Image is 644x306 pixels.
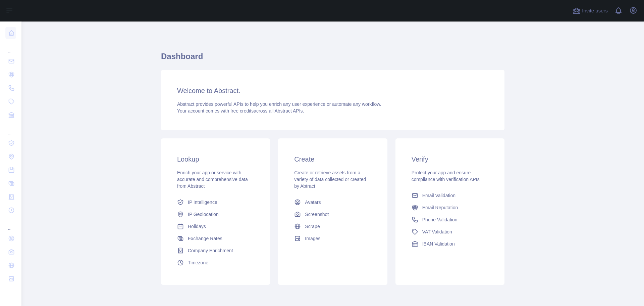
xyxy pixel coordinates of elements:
a: IP Geolocation [174,208,257,220]
a: Company Enrichment [174,245,257,257]
a: Screenshot [291,208,374,220]
a: Scrape [291,220,374,232]
a: Images [291,232,374,245]
span: Avatars [305,199,321,206]
span: Company Enrichment [188,247,233,254]
span: Timezone [188,259,208,266]
a: Email Reputation [409,202,491,214]
span: Screenshot [305,211,329,218]
a: Exchange Rates [174,232,257,245]
span: Create or retrieve assets from a variety of data collected or created by Abtract [294,170,366,189]
a: Phone Validation [409,214,491,226]
h1: Dashboard [161,51,504,67]
span: Email Reputation [422,204,458,211]
span: VAT Validation [422,228,452,235]
div: ... [5,218,16,231]
span: Phone Validation [422,216,458,223]
span: Holidays [188,223,206,230]
a: Email Validation [409,189,491,202]
span: Exchange Rates [188,235,222,242]
h3: Welcome to Abstract. [177,86,488,95]
h3: Verify [412,155,488,164]
a: VAT Validation [409,226,491,238]
div: ... [5,122,16,136]
button: Invite users [571,5,609,16]
h3: Lookup [177,155,254,164]
span: Invite users [582,7,608,15]
span: free credits [230,108,254,114]
span: IP Geolocation [188,211,219,218]
a: IBAN Validation [409,238,491,250]
span: Protect your app and ensure compliance with verification APIs [412,170,480,182]
a: Timezone [174,257,257,269]
span: Scrape [305,223,320,230]
div: ... [5,40,16,54]
span: Email Validation [422,192,455,199]
span: IP Intelligence [188,199,217,206]
span: IBAN Validation [422,241,455,247]
a: IP Intelligence [174,196,257,208]
span: Enrich your app or service with accurate and comprehensive data from Abstract [177,170,248,189]
h3: Create [294,155,371,164]
span: Abstract provides powerful APIs to help you enrich any user experience or automate any workflow. [177,101,381,107]
a: Avatars [291,196,374,208]
span: Your account comes with across all Abstract APIs. [177,108,304,114]
span: Images [305,235,320,242]
a: Holidays [174,220,257,232]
